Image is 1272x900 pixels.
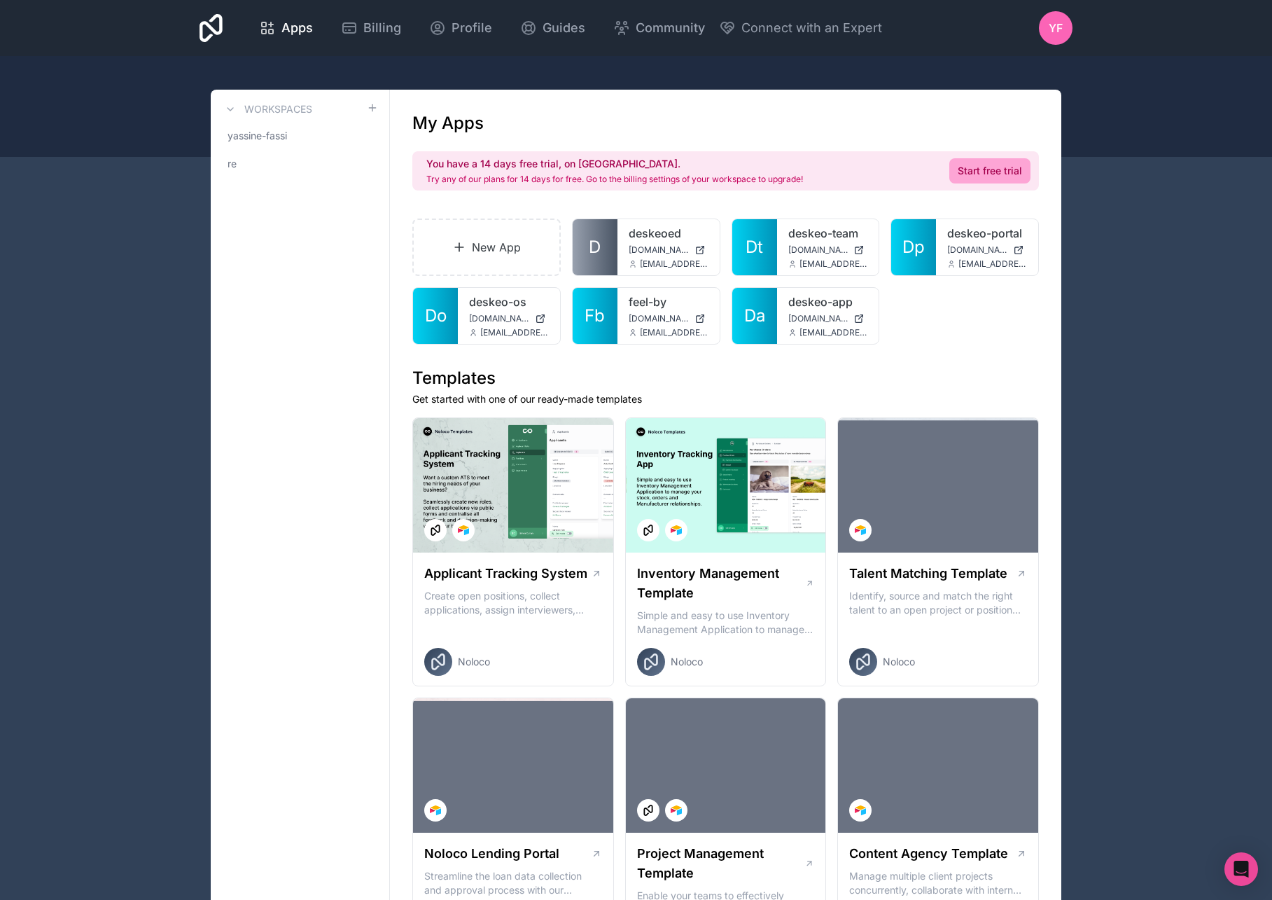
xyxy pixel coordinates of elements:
span: YF [1049,20,1063,36]
span: Apps [281,18,313,38]
h1: Inventory Management Template [637,564,805,603]
a: deskeo-portal [947,225,1027,242]
a: Billing [330,13,412,43]
a: Guides [509,13,596,43]
a: [DOMAIN_NAME] [947,244,1027,256]
a: deskeo-team [788,225,868,242]
img: Airtable Logo [671,805,682,816]
span: [EMAIL_ADDRESS][DOMAIN_NAME] [799,258,868,270]
span: Fb [585,305,605,327]
span: [EMAIL_ADDRESS][DOMAIN_NAME] [958,258,1027,270]
span: [DOMAIN_NAME] [788,244,848,256]
img: Airtable Logo [855,805,866,816]
p: Simple and easy to use Inventory Management Application to manage your stock, orders and Manufact... [637,609,815,637]
span: Noloco [458,655,490,669]
a: feel-by [629,293,708,310]
div: Open Intercom Messenger [1224,852,1258,886]
span: Noloco [883,655,915,669]
span: Dp [902,236,925,258]
a: Apps [248,13,324,43]
span: Guides [543,18,585,38]
h1: Applicant Tracking System [424,564,587,583]
a: [DOMAIN_NAME] [629,244,708,256]
span: [DOMAIN_NAME] [947,244,1007,256]
span: re [228,157,237,171]
h2: You have a 14 days free trial, on [GEOGRAPHIC_DATA]. [426,157,803,171]
span: Connect with an Expert [741,18,882,38]
p: Try any of our plans for 14 days for free. Go to the billing settings of your workspace to upgrade! [426,174,803,185]
a: [DOMAIN_NAME] [788,244,868,256]
a: Start free trial [949,158,1030,184]
span: D [589,236,601,258]
a: Community [602,13,716,43]
span: Profile [452,18,492,38]
p: Get started with one of our ready-made templates [412,392,1039,406]
a: deskeo-os [469,293,549,310]
h1: Talent Matching Template [849,564,1007,583]
a: D [573,219,617,275]
h1: Project Management Template [637,844,804,883]
a: Dt [732,219,777,275]
span: [EMAIL_ADDRESS][DOMAIN_NAME] [640,258,708,270]
img: Airtable Logo [458,525,469,536]
span: [DOMAIN_NAME] [629,244,689,256]
a: Dp [891,219,936,275]
span: [DOMAIN_NAME] [629,313,689,324]
p: Manage multiple client projects concurrently, collaborate with internal and external stakeholders... [849,869,1027,897]
span: [DOMAIN_NAME] [469,313,529,324]
a: re [222,151,378,176]
a: deskeo-app [788,293,868,310]
a: Da [732,288,777,344]
a: [DOMAIN_NAME] [788,313,868,324]
a: deskeoed [629,225,708,242]
a: Fb [573,288,617,344]
span: Noloco [671,655,703,669]
a: Workspaces [222,101,312,118]
span: Do [425,305,447,327]
p: Streamline the loan data collection and approval process with our Lending Portal template. [424,869,602,897]
h3: Workspaces [244,102,312,116]
span: Dt [746,236,763,258]
img: Airtable Logo [671,525,682,536]
p: Identify, source and match the right talent to an open project or position with our Talent Matchi... [849,589,1027,617]
img: Airtable Logo [855,525,866,536]
a: yassine-fassi [222,123,378,148]
span: [EMAIL_ADDRESS][DOMAIN_NAME] [480,327,549,338]
a: Profile [418,13,503,43]
p: Create open positions, collect applications, assign interviewers, centralise candidate feedback a... [424,589,602,617]
a: Do [413,288,458,344]
span: Community [636,18,705,38]
h1: Templates [412,367,1039,389]
h1: Noloco Lending Portal [424,844,559,864]
span: Billing [363,18,401,38]
button: Connect with an Expert [719,18,882,38]
span: Da [744,305,765,327]
a: [DOMAIN_NAME] [629,313,708,324]
img: Airtable Logo [430,805,441,816]
span: yassine-fassi [228,129,287,143]
span: [DOMAIN_NAME] [788,313,848,324]
a: New App [412,219,561,276]
span: [EMAIL_ADDRESS][DOMAIN_NAME] [640,327,708,338]
a: [DOMAIN_NAME] [469,313,549,324]
h1: My Apps [412,112,484,134]
span: [EMAIL_ADDRESS][DOMAIN_NAME] [799,327,868,338]
h1: Content Agency Template [849,844,1008,864]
